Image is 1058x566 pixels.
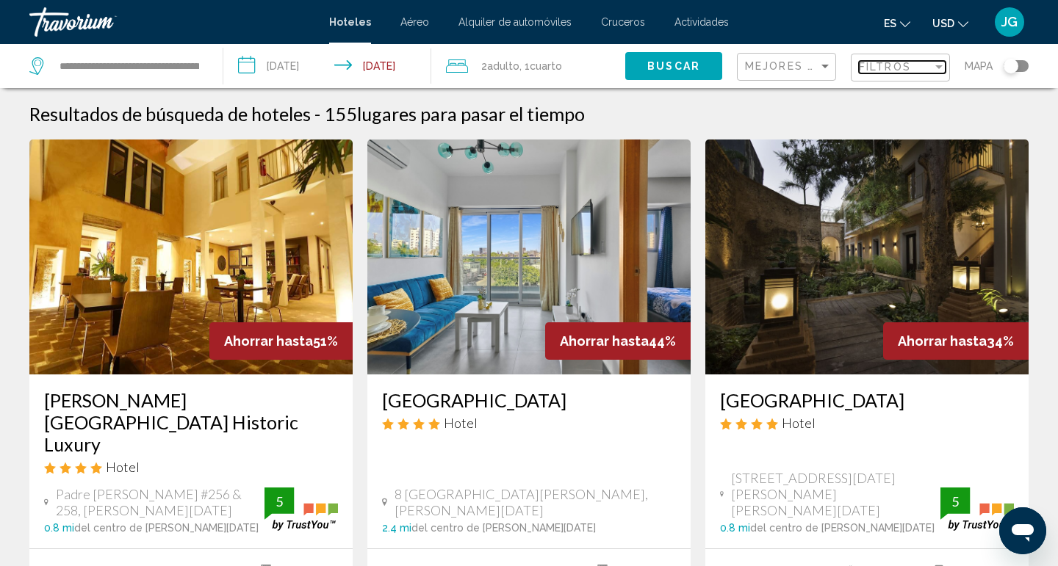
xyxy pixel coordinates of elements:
[965,56,993,76] span: Mapa
[382,389,676,411] a: [GEOGRAPHIC_DATA]
[367,139,691,374] img: Hotel image
[411,522,596,534] span: del centro de [PERSON_NAME][DATE]
[56,486,264,518] span: Padre [PERSON_NAME] #256 & 258, [PERSON_NAME][DATE]
[314,103,320,125] span: -
[898,333,987,349] span: Ahorrar hasta
[745,61,832,73] mat-select: Sort by
[859,61,911,73] span: Filtros
[940,493,970,510] div: 5
[382,522,411,534] span: 2.4 mi
[720,522,750,534] span: 0.8 mi
[720,389,1014,411] a: [GEOGRAPHIC_DATA]
[487,60,519,72] span: Adulto
[209,322,353,360] div: 51%
[29,7,314,37] a: Travorium
[625,52,722,79] button: Buscar
[884,18,896,29] span: es
[750,522,935,534] span: del centro de [PERSON_NAME][DATE]
[1001,15,1018,29] span: JG
[705,139,1029,374] img: Hotel image
[647,61,700,73] span: Buscar
[431,44,625,88] button: Travelers: 2 adults, 0 children
[106,459,140,475] span: Hotel
[530,60,562,72] span: Cuarto
[932,18,954,29] span: USD
[545,322,691,360] div: 44%
[382,415,676,431] div: 4 star Hotel
[400,16,429,28] a: Aéreo
[720,415,1014,431] div: 4 star Hotel
[44,522,74,534] span: 0.8 mi
[458,16,572,28] a: Alquiler de automóviles
[731,470,940,518] span: [STREET_ADDRESS][DATE][PERSON_NAME][PERSON_NAME][DATE]
[519,56,562,76] span: , 1
[601,16,645,28] a: Cruceros
[357,103,585,125] span: lugares para pasar el tiempo
[560,333,649,349] span: Ahorrar hasta
[44,459,338,475] div: 4 star Hotel
[990,7,1029,37] button: User Menu
[932,12,968,34] button: Change currency
[29,103,311,125] h1: Resultados de búsqueda de hoteles
[264,487,338,531] img: trustyou-badge.svg
[224,333,313,349] span: Ahorrar hasta
[883,322,1029,360] div: 34%
[940,487,1014,531] img: trustyou-badge.svg
[745,60,893,72] span: Mejores descuentos
[993,59,1029,73] button: Toggle map
[782,415,816,431] span: Hotel
[851,53,950,83] button: Filter
[481,56,519,76] span: 2
[29,139,353,374] img: Hotel image
[223,44,432,88] button: Check-in date: Aug 28, 2025 Check-out date: Aug 31, 2025
[674,16,729,28] a: Actividades
[999,507,1046,554] iframe: Button to launch messaging window
[74,522,259,534] span: del centro de [PERSON_NAME][DATE]
[444,415,478,431] span: Hotel
[884,12,910,34] button: Change language
[264,493,294,510] div: 5
[44,389,338,455] a: [PERSON_NAME][GEOGRAPHIC_DATA] Historic Luxury
[324,103,585,125] h2: 155
[329,16,371,28] a: Hoteles
[395,486,676,518] span: 8 [GEOGRAPHIC_DATA][PERSON_NAME], [PERSON_NAME][DATE]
